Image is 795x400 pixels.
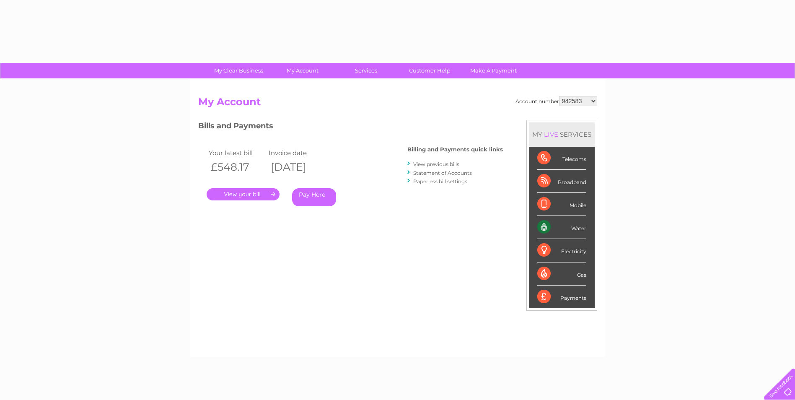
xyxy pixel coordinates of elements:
[207,147,267,158] td: Your latest bill
[413,161,459,167] a: View previous bills
[529,122,595,146] div: MY SERVICES
[515,96,597,106] div: Account number
[537,262,586,286] div: Gas
[331,63,401,78] a: Services
[537,170,586,193] div: Broadband
[267,158,327,176] th: [DATE]
[537,216,586,239] div: Water
[537,239,586,262] div: Electricity
[198,96,597,112] h2: My Account
[413,170,472,176] a: Statement of Accounts
[207,188,280,200] a: .
[459,63,528,78] a: Make A Payment
[542,130,560,138] div: LIVE
[198,120,503,135] h3: Bills and Payments
[268,63,337,78] a: My Account
[204,63,273,78] a: My Clear Business
[537,286,586,308] div: Payments
[537,147,586,170] div: Telecoms
[267,147,327,158] td: Invoice date
[537,193,586,216] div: Mobile
[207,158,267,176] th: £548.17
[413,178,467,184] a: Paperless bill settings
[292,188,336,206] a: Pay Here
[407,146,503,153] h4: Billing and Payments quick links
[395,63,464,78] a: Customer Help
